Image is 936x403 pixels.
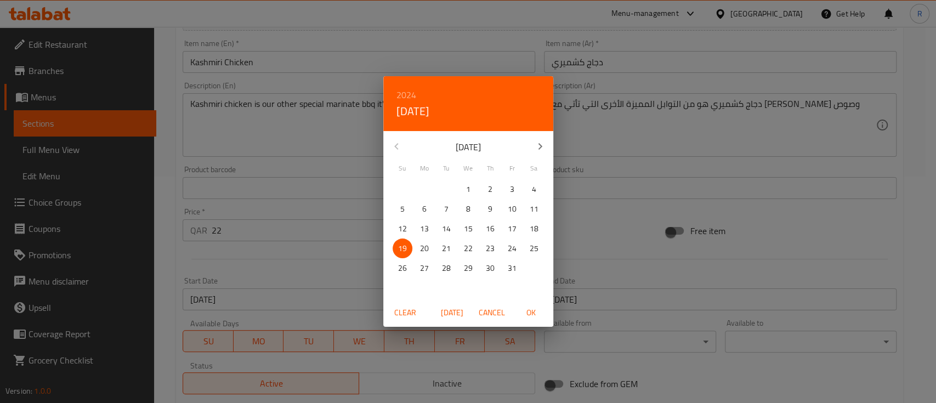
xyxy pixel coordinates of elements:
button: 30 [480,258,500,278]
span: Tu [436,163,456,173]
p: 13 [420,222,429,236]
p: 22 [464,242,473,256]
button: 3 [502,179,522,199]
span: Sa [524,163,544,173]
button: 2024 [396,87,416,103]
button: 20 [415,239,434,258]
span: Mo [415,163,434,173]
button: 5 [393,199,412,219]
button: 13 [415,219,434,239]
button: 19 [393,239,412,258]
span: OK [518,306,544,320]
span: Fr [502,163,522,173]
button: 26 [393,258,412,278]
p: 11 [530,202,538,216]
button: 8 [458,199,478,219]
button: 29 [458,258,478,278]
button: 25 [524,239,544,258]
p: 21 [442,242,451,256]
p: 17 [508,222,517,236]
button: 28 [436,258,456,278]
p: 3 [510,183,514,196]
p: 14 [442,222,451,236]
p: 7 [444,202,449,216]
button: 10 [502,199,522,219]
p: 12 [398,222,407,236]
p: 25 [530,242,538,256]
button: 2 [480,179,500,199]
span: Th [480,163,500,173]
p: 16 [486,222,495,236]
button: 18 [524,219,544,239]
p: 20 [420,242,429,256]
span: Cancel [479,306,505,320]
p: 28 [442,262,451,275]
p: 1 [466,183,470,196]
p: [DATE] [410,140,527,154]
button: 16 [480,219,500,239]
button: Clear [388,303,423,323]
span: Su [393,163,412,173]
button: 27 [415,258,434,278]
p: 15 [464,222,473,236]
span: We [458,163,478,173]
button: OK [514,303,549,323]
p: 9 [488,202,492,216]
button: 12 [393,219,412,239]
p: 23 [486,242,495,256]
p: 24 [508,242,517,256]
button: 6 [415,199,434,219]
button: 11 [524,199,544,219]
p: 10 [508,202,517,216]
p: 6 [422,202,427,216]
p: 31 [508,262,517,275]
span: [DATE] [439,306,466,320]
p: 8 [466,202,470,216]
button: [DATE] [435,303,470,323]
p: 26 [398,262,407,275]
button: [DATE] [396,103,429,120]
button: 7 [436,199,456,219]
p: 30 [486,262,495,275]
button: 15 [458,219,478,239]
span: Clear [392,306,418,320]
button: Cancel [474,303,509,323]
button: 9 [480,199,500,219]
button: 21 [436,239,456,258]
p: 19 [398,242,407,256]
p: 29 [464,262,473,275]
p: 4 [532,183,536,196]
button: 23 [480,239,500,258]
button: 14 [436,219,456,239]
button: 31 [502,258,522,278]
button: 17 [502,219,522,239]
p: 27 [420,262,429,275]
button: 4 [524,179,544,199]
button: 1 [458,179,478,199]
p: 18 [530,222,538,236]
button: 22 [458,239,478,258]
p: 5 [400,202,405,216]
button: 24 [502,239,522,258]
p: 2 [488,183,492,196]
